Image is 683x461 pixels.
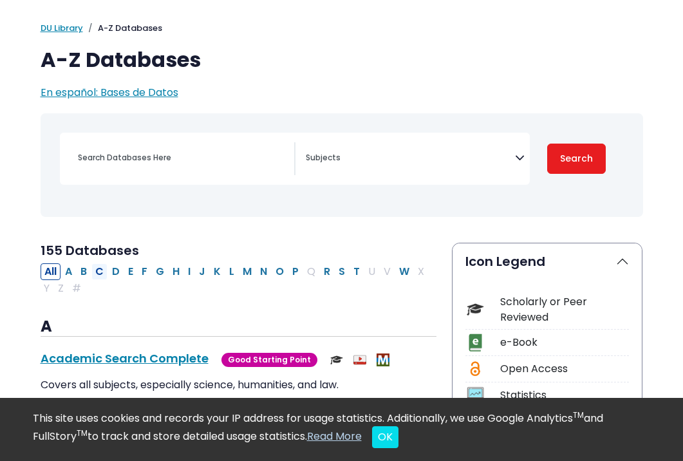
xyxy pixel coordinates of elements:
[453,243,642,279] button: Icon Legend
[288,263,303,280] button: Filter Results P
[41,377,437,393] p: Covers all subjects, especially science, humanities, and law.
[372,426,398,448] button: Close
[124,263,137,280] button: Filter Results E
[108,263,124,280] button: Filter Results D
[195,263,209,280] button: Filter Results J
[41,350,209,366] a: Academic Search Complete
[91,263,108,280] button: Filter Results C
[467,360,483,377] img: Icon Open Access
[41,317,437,337] h3: A
[169,263,183,280] button: Filter Results H
[152,263,168,280] button: Filter Results G
[307,429,362,444] a: Read More
[500,361,629,377] div: Open Access
[377,353,389,366] img: MeL (Michigan electronic Library)
[41,22,643,35] nav: breadcrumb
[320,263,334,280] button: Filter Results R
[225,263,238,280] button: Filter Results L
[77,263,91,280] button: Filter Results B
[70,149,294,167] input: Search database by title or keyword
[500,388,629,403] div: Statistics
[467,386,484,404] img: Icon Statistics
[467,301,484,318] img: Icon Scholarly or Peer Reviewed
[547,144,606,174] button: Submit for Search Results
[61,263,76,280] button: Filter Results A
[41,22,83,34] a: DU Library
[500,335,629,350] div: e-Book
[41,264,429,296] div: Alpha-list to filter by first letter of database name
[350,263,364,280] button: Filter Results T
[335,263,349,280] button: Filter Results S
[41,241,139,259] span: 155 Databases
[83,22,162,35] li: A-Z Databases
[500,294,629,325] div: Scholarly or Peer Reviewed
[138,263,151,280] button: Filter Results F
[41,48,643,72] h1: A-Z Databases
[41,113,643,217] nav: Search filters
[395,263,413,280] button: Filter Results W
[210,263,225,280] button: Filter Results K
[184,263,194,280] button: Filter Results I
[306,154,515,164] textarea: Search
[467,334,484,351] img: Icon e-Book
[33,411,651,448] div: This site uses cookies and records your IP address for usage statistics. Additionally, we use Goo...
[239,263,256,280] button: Filter Results M
[353,353,366,366] img: Audio & Video
[256,263,271,280] button: Filter Results N
[573,409,584,420] sup: TM
[41,263,61,280] button: All
[41,85,178,100] a: En español: Bases de Datos
[221,353,317,368] span: Good Starting Point
[330,353,343,366] img: Scholarly or Peer Reviewed
[272,263,288,280] button: Filter Results O
[77,428,88,438] sup: TM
